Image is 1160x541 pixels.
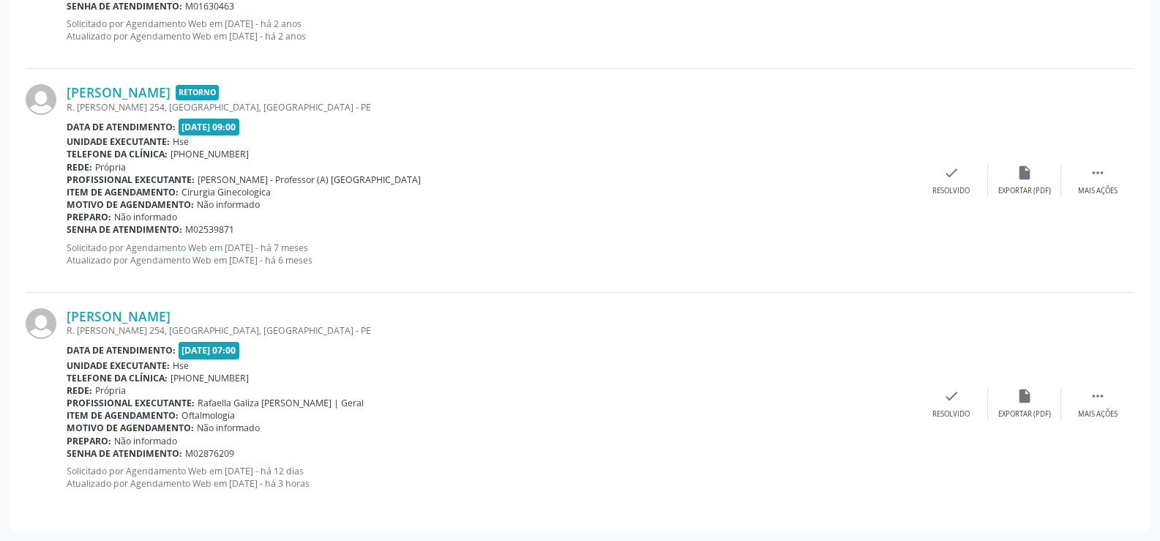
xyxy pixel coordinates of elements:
a: [PERSON_NAME] [67,84,171,100]
div: R. [PERSON_NAME] 254, [GEOGRAPHIC_DATA], [GEOGRAPHIC_DATA] - PE [67,101,915,113]
b: Motivo de agendamento: [67,198,194,211]
span: Não informado [197,198,260,211]
div: Resolvido [932,186,970,196]
img: img [26,308,56,339]
div: Mais ações [1078,409,1118,419]
b: Unidade executante: [67,135,170,148]
div: Exportar (PDF) [998,409,1051,419]
b: Telefone da clínica: [67,148,168,160]
p: Solicitado por Agendamento Web em [DATE] - há 2 anos Atualizado por Agendamento Web em [DATE] - h... [67,18,915,42]
span: Não informado [114,211,177,223]
a: [PERSON_NAME] [67,308,171,324]
b: Rede: [67,161,92,174]
span: Própria [95,161,126,174]
span: [PERSON_NAME] - Professor (A) [GEOGRAPHIC_DATA] [198,174,421,186]
i: check [943,165,959,181]
i:  [1090,388,1106,404]
b: Telefone da clínica: [67,372,168,384]
span: M02539871 [185,223,234,236]
span: Hse [173,359,189,372]
span: Cirurgia Ginecologica [182,186,271,198]
b: Preparo: [67,211,111,223]
i: insert_drive_file [1017,165,1033,181]
b: Unidade executante: [67,359,170,372]
span: [PHONE_NUMBER] [171,148,249,160]
span: Não informado [197,422,260,434]
b: Motivo de agendamento: [67,422,194,434]
i:  [1090,165,1106,181]
p: Solicitado por Agendamento Web em [DATE] - há 12 dias Atualizado por Agendamento Web em [DATE] - ... [67,465,915,490]
span: M02876209 [185,447,234,460]
span: Própria [95,384,126,397]
p: Solicitado por Agendamento Web em [DATE] - há 7 meses Atualizado por Agendamento Web em [DATE] - ... [67,242,915,266]
div: R. [PERSON_NAME] 254, [GEOGRAPHIC_DATA], [GEOGRAPHIC_DATA] - PE [67,324,915,337]
b: Preparo: [67,435,111,447]
span: [DATE] 07:00 [179,342,240,359]
span: Retorno [176,85,219,100]
b: Data de atendimento: [67,121,176,133]
b: Data de atendimento: [67,344,176,357]
span: Oftalmologia [182,409,235,422]
span: [PHONE_NUMBER] [171,372,249,384]
b: Senha de atendimento: [67,223,182,236]
img: img [26,84,56,115]
div: Resolvido [932,409,970,419]
span: Hse [173,135,189,148]
div: Exportar (PDF) [998,186,1051,196]
b: Senha de atendimento: [67,447,182,460]
b: Profissional executante: [67,397,195,409]
b: Item de agendamento: [67,186,179,198]
b: Rede: [67,384,92,397]
span: Não informado [114,435,177,447]
span: [DATE] 09:00 [179,119,240,135]
div: Mais ações [1078,186,1118,196]
b: Profissional executante: [67,174,195,186]
i: check [943,388,959,404]
i: insert_drive_file [1017,388,1033,404]
span: Rafaella Galiza [PERSON_NAME] | Geral [198,397,364,409]
b: Item de agendamento: [67,409,179,422]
